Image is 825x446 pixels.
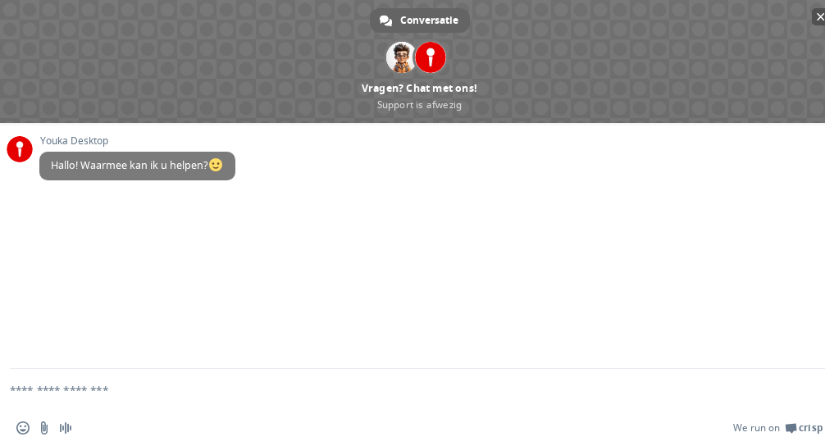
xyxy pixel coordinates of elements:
[10,369,790,410] textarea: Typ een bericht...
[370,8,470,33] a: Conversatie
[799,421,823,435] span: Crisp
[733,421,823,435] a: We run onCrisp
[59,421,72,435] span: Audiobericht opnemen
[16,421,30,435] span: Emoji invoegen
[39,135,235,147] span: Youka Desktop
[51,158,224,172] span: Hallo! Waarmee kan ik u helpen?
[733,421,780,435] span: We run on
[38,421,51,435] span: Stuur een bestand
[400,8,458,33] span: Conversatie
